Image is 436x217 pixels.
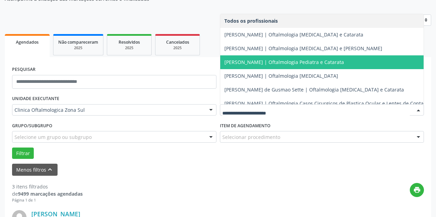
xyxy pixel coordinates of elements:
button: Filtrar [12,148,34,159]
div: 2025 [160,45,195,51]
i: print [413,186,421,194]
button: print [410,183,424,197]
label: PESQUISAR [12,64,36,75]
span: [PERSON_NAME] | Oftalmologia Pediatra e Catarata [224,59,344,65]
span: Agendados [16,39,39,45]
span: Todos os profissionais [224,18,278,24]
div: de [12,190,83,197]
span: [PERSON_NAME] | Oftalmologia [MEDICAL_DATA] [224,73,338,79]
span: [PERSON_NAME] de Gusmao Sette | Oftalmologia [MEDICAL_DATA] e Catarata [224,86,404,93]
span: Não compareceram [58,39,98,45]
div: 2025 [112,45,146,51]
span: [PERSON_NAME] | Oftalmologia Casos Cirurgicos de Plastica Ocular e Lentes de Contato [224,100,428,107]
div: Página 1 de 1 [12,197,83,203]
strong: 9499 marcações agendadas [18,191,83,197]
div: 3 itens filtrados [12,183,83,190]
span: Cancelados [166,39,189,45]
i: keyboard_arrow_up [46,166,54,173]
span: Clinica Oftalmologica Zona Sul [14,107,202,113]
label: Grupo/Subgrupo [12,120,52,131]
label: Item de agendamento [220,120,271,131]
div: 2025 [58,45,98,51]
span: [PERSON_NAME] | Oftalmologia [MEDICAL_DATA] e Catarata [224,31,363,38]
span: Selecionar procedimento [222,133,280,141]
span: Selecione um grupo ou subgrupo [14,133,92,141]
button: Menos filtroskeyboard_arrow_up [12,164,58,176]
span: [PERSON_NAME] | Oftalmologia [MEDICAL_DATA] e [PERSON_NAME] [224,45,382,52]
label: UNIDADE EXECUTANTE [12,94,59,104]
span: Resolvidos [119,39,140,45]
